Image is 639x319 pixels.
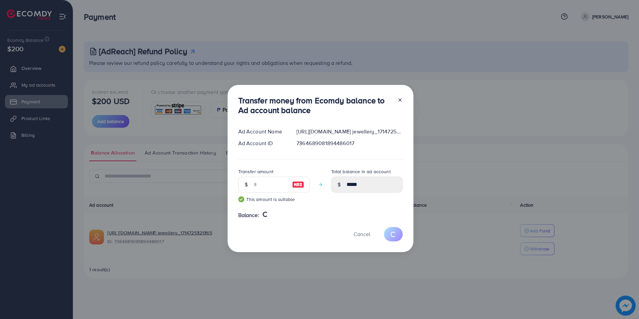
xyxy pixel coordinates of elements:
img: guide [238,196,244,202]
label: Total balance in ad account [331,168,391,175]
div: [URL][DOMAIN_NAME] jewellery_1714725321365 [291,128,408,135]
label: Transfer amount [238,168,273,175]
span: Cancel [354,230,370,238]
h3: Transfer money from Ecomdy balance to Ad account balance [238,96,392,115]
div: Ad Account Name [233,128,291,135]
div: 7364689081894486017 [291,139,408,147]
span: Balance: [238,211,259,219]
button: Cancel [345,227,379,241]
img: image [292,181,304,189]
small: This amount is suitable [238,196,310,203]
div: Ad Account ID [233,139,291,147]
